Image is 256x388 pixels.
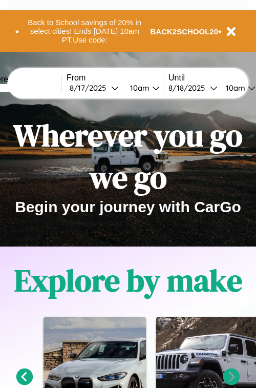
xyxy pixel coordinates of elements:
div: 10am [125,83,152,93]
div: 8 / 18 / 2025 [168,83,210,93]
button: Back to School savings of 20% in select cities! Ends [DATE] 10am PT.Use code: [19,15,151,47]
button: 8/17/2025 [67,83,122,93]
h1: Explore by make [14,259,242,301]
div: 8 / 17 / 2025 [70,83,111,93]
b: BACK2SCHOOL20 [151,27,219,36]
div: 10am [221,83,248,93]
label: From [67,73,163,83]
button: 10am [122,83,163,93]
